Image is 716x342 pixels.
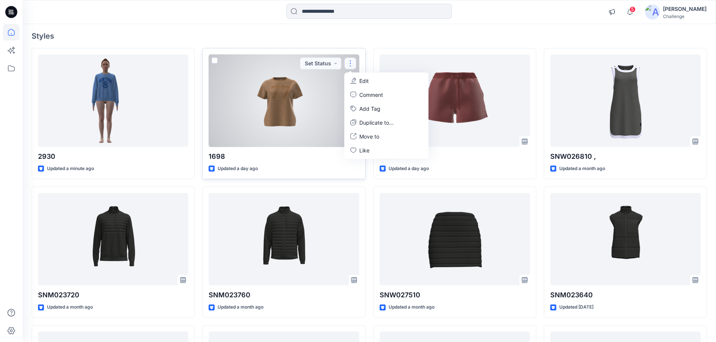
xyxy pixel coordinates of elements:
[38,151,188,162] p: 2930
[359,77,369,85] p: Edit
[359,146,369,154] p: Like
[380,193,530,286] a: SNW027510
[209,290,359,300] p: SNM023760
[346,102,427,116] button: Add Tag
[550,151,701,162] p: SNW026810 ,
[209,54,359,147] a: 1698
[218,303,263,311] p: Updated a month ago
[209,193,359,286] a: SNM023760
[389,165,429,173] p: Updated a day ago
[218,165,258,173] p: Updated a day ago
[630,6,636,12] span: 5
[38,193,188,286] a: SNM023720
[359,133,379,140] p: Move to
[380,290,530,300] p: SNW027510
[47,165,94,173] p: Updated a minute ago
[559,165,605,173] p: Updated a month ago
[209,151,359,162] p: 1698
[38,290,188,300] p: SNM023720
[645,5,660,20] img: avatar
[380,54,530,147] a: 8839
[38,54,188,147] a: 2930
[47,303,93,311] p: Updated a month ago
[663,5,707,14] div: [PERSON_NAME]
[359,91,383,99] p: Comment
[663,14,707,19] div: Challenge
[359,119,394,127] p: Duplicate to...
[550,54,701,147] a: SNW026810 ,
[550,193,701,286] a: SNM023640
[550,290,701,300] p: SNM023640
[380,151,530,162] p: 8839
[389,303,434,311] p: Updated a month ago
[32,32,707,41] h4: Styles
[346,74,427,88] a: Edit
[559,303,593,311] p: Updated [DATE]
